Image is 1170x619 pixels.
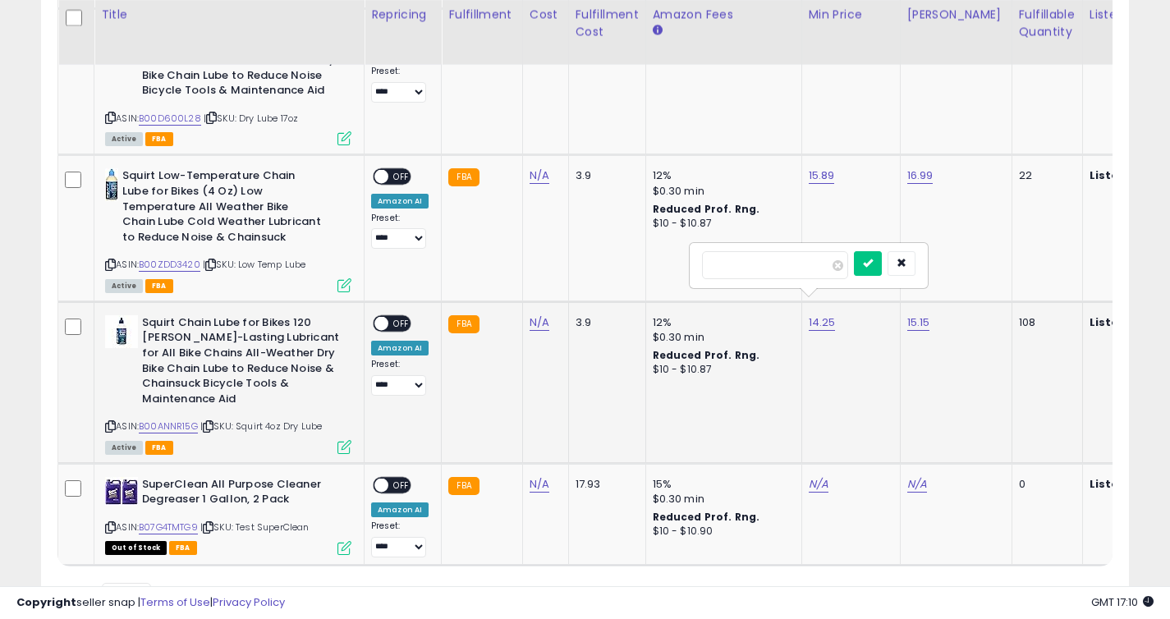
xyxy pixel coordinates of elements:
[809,476,828,493] a: N/A
[122,168,322,249] b: Squirt Low-Temperature Chain Lube for Bikes (4 Oz) Low Temperature All Weather Bike Chain Lube Co...
[203,258,305,271] span: | SKU: Low Temp Lube
[1019,168,1070,183] div: 22
[388,316,415,330] span: OFF
[1019,7,1076,41] div: Fulfillable Quantity
[371,213,429,250] div: Preset:
[653,168,789,183] div: 12%
[653,477,789,492] div: 15%
[653,202,760,216] b: Reduced Prof. Rng.
[653,315,789,330] div: 12%
[145,441,173,455] span: FBA
[653,24,663,39] small: Amazon Fees.
[1090,314,1164,330] b: Listed Price:
[371,66,429,103] div: Preset:
[139,420,198,433] a: B00ANNR15G
[809,167,835,184] a: 15.89
[576,7,639,41] div: Fulfillment Cost
[101,7,357,24] div: Title
[576,168,633,183] div: 3.9
[145,279,173,293] span: FBA
[371,341,429,355] div: Amazon AI
[576,477,633,492] div: 17.93
[907,167,934,184] a: 16.99
[200,520,310,534] span: | SKU: Test SuperClean
[105,477,351,553] div: ASIN:
[907,7,1005,24] div: [PERSON_NAME]
[448,315,479,333] small: FBA
[142,477,342,511] b: SuperClean All Purpose Cleaner Degreaser 1 Gallon, 2 Pack
[809,7,893,24] div: Min Price
[105,541,167,555] span: All listings that are currently out of stock and unavailable for purchase on Amazon
[371,359,429,396] div: Preset:
[105,132,143,146] span: All listings currently available for purchase on Amazon
[448,7,515,24] div: Fulfillment
[907,476,927,493] a: N/A
[653,7,795,24] div: Amazon Fees
[213,594,285,610] a: Privacy Policy
[16,594,76,610] strong: Copyright
[371,7,434,24] div: Repricing
[105,441,143,455] span: All listings currently available for purchase on Amazon
[653,510,760,524] b: Reduced Prof. Rng.
[105,168,118,201] img: 4120BYSWEPL._SL40_.jpg
[139,258,200,272] a: B00ZDD3420
[653,330,789,345] div: $0.30 min
[1090,476,1164,492] b: Listed Price:
[530,7,562,24] div: Cost
[530,476,549,493] a: N/A
[105,22,351,144] div: ASIN:
[388,170,415,184] span: OFF
[907,314,930,331] a: 15.15
[388,479,415,493] span: OFF
[105,168,351,290] div: ASIN:
[105,315,138,348] img: 31zd9zkxOdL._SL40_.jpg
[1090,167,1164,183] b: Listed Price:
[653,348,760,362] b: Reduced Prof. Rng.
[371,194,429,209] div: Amazon AI
[530,314,549,331] a: N/A
[809,314,836,331] a: 14.25
[653,525,789,539] div: $10 - $10.90
[169,541,197,555] span: FBA
[653,217,789,231] div: $10 - $10.87
[448,168,479,186] small: FBA
[371,502,429,517] div: Amazon AI
[653,184,789,199] div: $0.30 min
[1019,315,1070,330] div: 108
[200,420,322,433] span: | SKU: Squirt 4oz Dry Lube
[1019,477,1070,492] div: 0
[371,520,429,557] div: Preset:
[576,315,633,330] div: 3.9
[204,112,298,125] span: | SKU: Dry Lube 17oz
[653,492,789,507] div: $0.30 min
[16,595,285,611] div: seller snap | |
[140,594,210,610] a: Terms of Use
[145,132,173,146] span: FBA
[1091,594,1154,610] span: 2025-08-13 17:10 GMT
[139,112,201,126] a: B00D600L28
[653,363,789,377] div: $10 - $10.87
[142,315,342,410] b: Squirt Chain Lube for Bikes 120 [PERSON_NAME]-Lasting Lubricant for All Bike Chains All-Weather D...
[105,279,143,293] span: All listings currently available for purchase on Amazon
[530,167,549,184] a: N/A
[448,477,479,495] small: FBA
[105,315,351,452] div: ASIN:
[139,520,198,534] a: B07G4TMTG9
[105,477,138,506] img: 517MGA9ehqL._SL40_.jpg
